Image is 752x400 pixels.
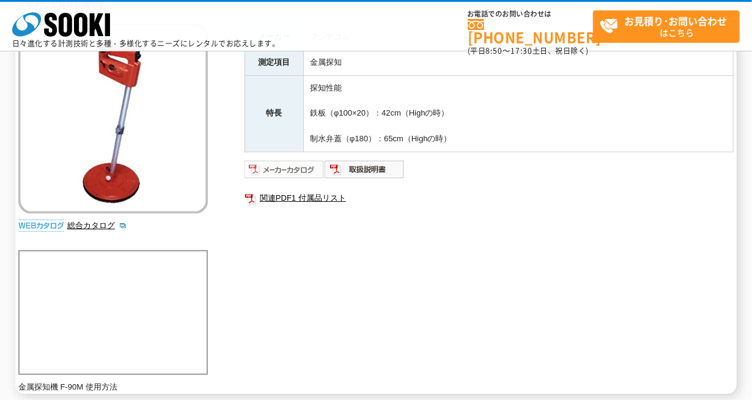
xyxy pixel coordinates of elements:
img: 金属探知機 F-90M [18,24,208,213]
a: [PHONE_NUMBER] [468,19,593,44]
a: メーカーカタログ [245,168,325,177]
span: お電話でのお問い合わせは [468,10,593,18]
a: お見積り･お問い合わせはこちら [593,10,740,43]
td: 金属探知 [303,50,733,75]
span: 17:30 [511,45,533,56]
img: webカタログ [18,220,64,232]
span: はこちら [600,11,739,42]
span: 8:50 [486,45,503,56]
th: 測定項目 [245,50,303,75]
span: (平日 ～ 土日、祝日除く) [468,45,589,56]
th: 特長 [245,75,303,152]
a: 関連PDF1 付属品リスト [245,190,734,206]
p: 金属探知機 F-90M 使用方法 [18,381,208,394]
p: 日々進化する計測技術と多種・多様化するニーズにレンタルでお応えします。 [12,40,280,47]
a: 総合カタログ [67,221,127,230]
img: 取扱説明書 [325,160,405,179]
a: 取扱説明書 [325,168,405,177]
img: メーカーカタログ [245,160,325,179]
strong: お見積り･お問い合わせ [625,13,728,28]
td: 探知性能 鉄板（φ100×20）：42cm（Highの時） 制水弁蓋（φ180）：65cm（Highの時） [303,75,733,152]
